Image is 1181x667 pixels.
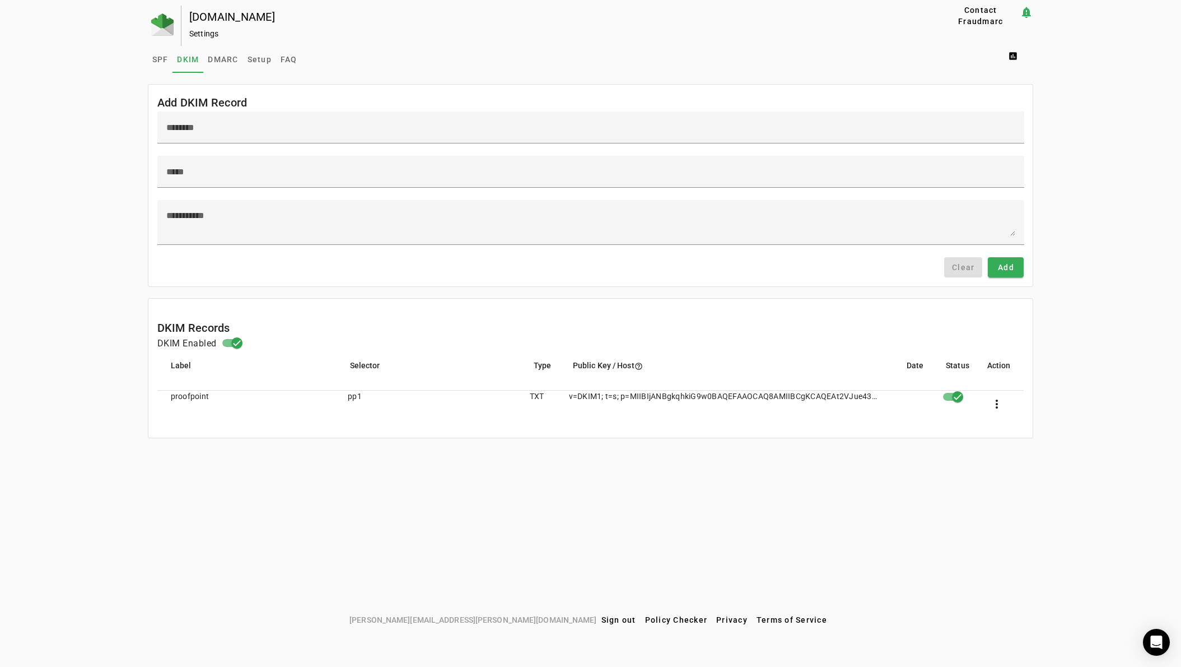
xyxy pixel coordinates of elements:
span: Add [998,262,1014,273]
mat-header-cell: Type [525,359,564,391]
a: DKIM [172,46,203,73]
span: SPF [152,55,169,63]
mat-cell: TXT [521,391,560,418]
button: Add [988,257,1024,277]
a: DMARC [203,46,242,73]
button: Sign out [597,610,641,630]
button: Contact Fraudmarc [941,6,1020,26]
a: SPF [148,46,173,73]
mat-card-title: DKIM Records [157,319,230,337]
span: Contact Fraudmarc [946,4,1015,27]
span: Terms of Service [757,615,827,624]
span: DKIM [177,55,199,63]
a: Setup [243,46,276,73]
div: Settings [189,28,906,39]
a: FAQ [276,46,302,73]
mat-icon: notification_important [1020,6,1033,19]
button: Terms of Service [752,610,832,630]
button: Policy Checker [641,610,712,630]
span: Privacy [716,615,748,624]
div: Open Intercom Messenger [1143,629,1170,656]
span: [PERSON_NAME][EMAIL_ADDRESS][PERSON_NAME][DOMAIN_NAME] [349,614,596,626]
span: DMARC [208,55,238,63]
mat-header-cell: Label [157,359,341,391]
mat-cell: pp1 [339,391,520,418]
mat-header-cell: Public Key / Host [564,359,898,391]
mat-card-title: Add DKIM Record [157,94,248,112]
mat-cell: v=DKIM1; t=s; p=MIIBIjANBgkqhkiG9w0BAQEFAAOCAQ8AMIIBCgKCAQEAt2VJue43NPLn5mepYd/I6EduhdbN8zQqKe5Ii... [560,391,890,418]
span: Policy Checker [645,615,708,624]
span: Sign out [601,615,636,624]
mat-header-cell: Date [898,359,937,391]
mat-header-cell: Selector [341,359,525,391]
mat-cell: proofpoint [157,391,339,418]
mat-header-cell: Action [978,359,1024,391]
i: help_outline [634,362,643,370]
h4: DKIM Enabled [157,337,217,350]
mat-header-cell: Status [937,359,978,391]
button: Privacy [712,610,752,630]
img: Fraudmarc Logo [151,13,174,36]
div: [DOMAIN_NAME] [189,11,906,22]
span: FAQ [281,55,297,63]
span: Setup [248,55,272,63]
